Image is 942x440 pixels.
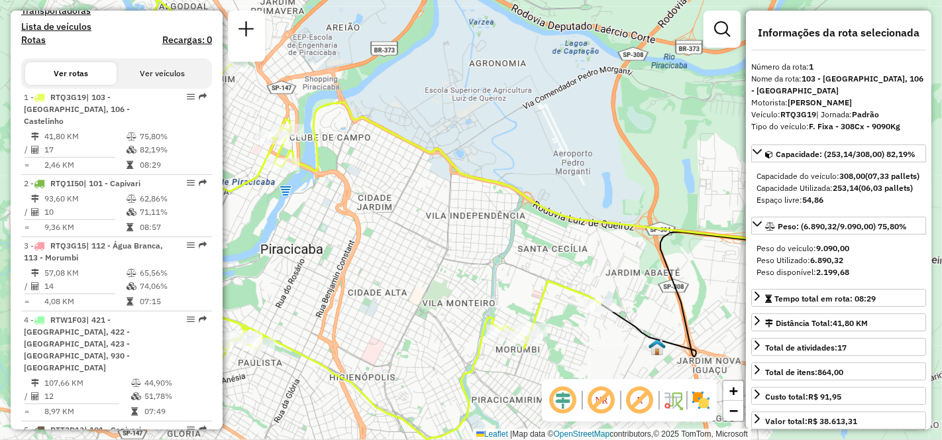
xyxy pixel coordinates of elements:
a: Rotas [21,34,46,46]
td: 65,56% [139,266,206,280]
button: Ver veículos [117,62,208,85]
span: RTQ1I50 [50,178,83,188]
em: Opções [187,93,195,101]
span: 41,80 KM [833,318,868,328]
i: Distância Total [31,269,39,277]
td: 93,60 KM [44,192,126,205]
a: Leaflet [476,429,508,439]
span: Ocultar deslocamento [547,384,579,416]
span: Capacidade: (253,14/308,00) 82,19% [776,149,916,159]
td: 57,08 KM [44,266,126,280]
a: Zoom in [723,381,743,401]
td: 2,46 KM [44,158,126,172]
strong: 9.090,00 [816,243,849,253]
strong: 17 [837,343,847,353]
a: Exibir filtros [709,16,735,42]
td: 07:49 [144,405,207,418]
td: 10 [44,205,126,219]
span: Total de atividades: [765,343,847,353]
img: Fluxo de ruas [662,390,684,411]
strong: 103 - [GEOGRAPHIC_DATA], 106 - [GEOGRAPHIC_DATA] [751,74,923,95]
td: = [24,295,30,308]
em: Opções [187,241,195,249]
span: | 101 - Capivari [83,178,140,188]
i: Tempo total em rota [127,298,133,305]
em: Opções [187,179,195,187]
td: / [24,205,30,219]
td: 8,97 KM [44,405,131,418]
span: 2 - [24,178,140,188]
i: % de utilização do peso [131,379,141,387]
div: Nome da rota: [751,73,926,97]
strong: 308,00 [839,171,865,181]
span: + [729,382,738,399]
strong: 864,00 [817,367,843,377]
i: % de utilização da cubagem [127,282,136,290]
td: / [24,280,30,293]
i: Tempo total em rota [127,223,133,231]
h4: Lista de veículos [21,21,212,32]
i: % de utilização do peso [127,133,136,140]
strong: [PERSON_NAME] [788,97,852,107]
div: Veículo: [751,109,926,121]
em: Rota exportada [199,425,207,433]
td: = [24,405,30,418]
i: % de utilização da cubagem [131,392,141,400]
strong: RTQ3G19 [780,109,816,119]
td: 08:29 [139,158,206,172]
a: Tempo total em rota: 08:29 [751,289,926,307]
button: Ver rotas [25,62,117,85]
span: Exibir rótulo [624,384,656,416]
a: Peso: (6.890,32/9.090,00) 75,80% [751,217,926,235]
strong: 54,86 [802,195,823,205]
span: | 421 - [GEOGRAPHIC_DATA], 422 - [GEOGRAPHIC_DATA], 423 - [GEOGRAPHIC_DATA], 930 - [GEOGRAPHIC_DATA] [24,315,130,372]
div: Distância Total: [765,317,868,329]
td: 08:57 [139,221,206,234]
i: Total de Atividades [31,208,39,216]
td: 74,06% [139,280,206,293]
a: Distância Total:41,80 KM [751,313,926,331]
span: | 112 - Água Branca, 113 - Morumbi [24,241,163,262]
div: Motorista: [751,97,926,109]
span: Peso: (6.890,32/9.090,00) 75,80% [778,221,907,231]
img: 480 UDC Light Piracicaba [649,339,666,356]
span: Exibir NR [586,384,617,416]
td: 17 [44,143,126,156]
div: Tipo do veículo: [751,121,926,133]
td: 107,66 KM [44,376,131,390]
span: 5 - [24,425,141,435]
i: % de utilização da cubagem [127,146,136,154]
h4: Recargas: 0 [162,34,212,46]
a: Valor total:R$ 38.613,31 [751,412,926,429]
h4: Transportadoras [21,5,212,17]
td: 41,80 KM [44,130,126,143]
img: Exibir/Ocultar setores [690,390,711,411]
em: Rota exportada [199,241,207,249]
strong: Padrão [852,109,879,119]
div: Peso: (6.890,32/9.090,00) 75,80% [751,237,926,284]
strong: 1 [809,62,813,72]
td: / [24,390,30,403]
div: Número da rota: [751,61,926,73]
i: Total de Atividades [31,282,39,290]
span: Peso do veículo: [757,243,849,253]
a: Custo total:R$ 91,95 [751,387,926,405]
i: % de utilização do peso [127,269,136,277]
span: 4 - [24,315,130,372]
em: Rota exportada [199,315,207,323]
td: 75,80% [139,130,206,143]
td: 9,36 KM [44,221,126,234]
em: Rota exportada [199,93,207,101]
span: RTW1F03 [50,315,86,325]
span: Tempo total em rota: 08:29 [774,294,876,303]
td: 62,86% [139,192,206,205]
i: Total de Atividades [31,146,39,154]
div: Peso Utilizado: [757,254,921,266]
td: 12 [44,390,131,403]
div: Capacidade: (253,14/308,00) 82,19% [751,165,926,211]
td: 51,78% [144,390,207,403]
a: Zoom out [723,401,743,421]
div: Map data © contributors,© 2025 TomTom, Microsoft [473,429,751,440]
i: Distância Total [31,133,39,140]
